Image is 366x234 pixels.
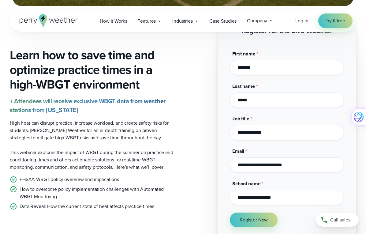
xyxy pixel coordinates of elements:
[20,186,178,200] p: How to overcome policy implementation challenges with Automated WBGT Monitoring
[2,13,31,19] i: sort_by_alpha
[209,17,237,25] span: Case Studies
[330,216,350,224] span: Call sales
[326,17,345,25] span: Try it free
[2,8,39,13] i: document_scanner
[316,213,359,227] a: Call sales
[232,115,249,122] span: Job title
[2,2,364,8] div: Color overlay
[100,17,127,25] span: How it Works
[2,8,364,13] div: Create word bank
[232,148,244,155] span: Email
[240,216,268,224] span: Register Now
[318,13,353,28] a: Try it free
[232,83,255,90] span: Last name
[2,25,26,30] i: access_time
[172,17,193,25] span: Industries
[20,176,119,183] p: FHSAA WBGT policy overview and implications
[2,36,33,41] i: move_to_folder
[204,15,242,27] a: Case Studies
[295,17,308,25] a: Log in
[232,180,260,187] span: School name
[2,41,364,47] div: Move To ...
[230,213,278,227] button: Register Now
[137,17,156,25] span: Features
[10,96,166,115] strong: + Attendees will receive exclusive WBGT data from weather stations from [US_STATE]
[20,203,154,210] p: Data Reveal: How the current state of heat affects practice times
[2,19,364,25] div: Sort A > Z
[10,149,178,171] p: This webinar explores the impact of WBGT during the summer on practice and conditioning times and...
[10,119,178,142] p: High heat can disrupt practice, increase workload, and create safety risks for students. [PERSON_...
[2,30,364,36] div: Sort New > Old
[232,50,256,57] span: First name
[2,2,34,8] i: colored_overlay
[95,15,132,27] a: How it Works
[10,48,178,92] h3: Learn how to save time and optimize practice times in a high-WBGT environment
[247,17,267,25] span: Company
